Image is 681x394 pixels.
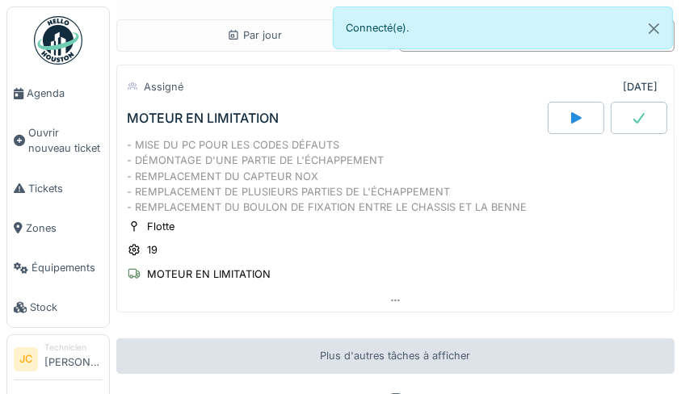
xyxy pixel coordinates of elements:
a: Équipements [7,248,109,287]
div: 19 [147,242,158,258]
div: MOTEUR EN LIMITATION [127,111,279,126]
img: Badge_color-CXgf-gQk.svg [34,16,82,65]
div: MOTEUR EN LIMITATION [147,266,271,282]
span: Ouvrir nouveau ticket [28,125,103,156]
a: Stock [7,287,109,327]
div: Connecté(e). [333,6,674,49]
div: Flotte [147,219,174,234]
li: JC [14,347,38,371]
div: Par jour [227,27,282,43]
div: Plus d'autres tâches à afficher [116,338,675,373]
a: JC Technicien[PERSON_NAME] [14,342,103,380]
span: Tickets [28,181,103,196]
a: Tickets [7,169,109,208]
button: Close [636,7,672,50]
li: [PERSON_NAME] [44,342,103,376]
div: - MISE DU PC POUR LES CODES DÉFAUTS - DÉMONTAGE D'UNE PARTIE DE L'ÉCHAPPEMENT - REMPLACEMENT DU C... [127,137,664,215]
a: Ouvrir nouveau ticket [7,113,109,168]
div: Assigné [144,79,183,94]
span: Équipements [32,260,103,275]
span: Agenda [27,86,103,101]
span: Zones [26,220,103,236]
div: [DATE] [623,79,658,94]
a: Agenda [7,73,109,113]
div: Technicien [44,342,103,354]
span: Stock [30,300,103,315]
a: Zones [7,208,109,248]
